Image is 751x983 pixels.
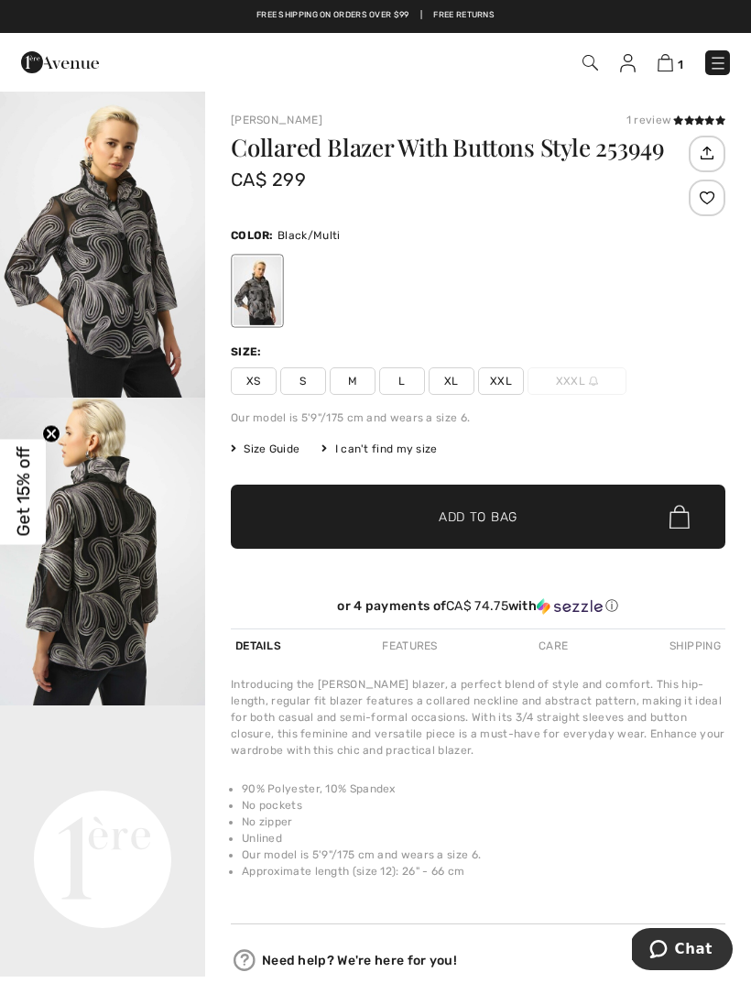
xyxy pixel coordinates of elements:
[242,781,725,797] li: 90% Polyester, 10% Spandex
[632,928,733,974] iframe: Opens a widget where you can chat to one of our agents
[658,54,673,71] img: Shopping Bag
[620,54,636,72] img: My Info
[278,229,340,242] span: Black/Multi
[534,629,572,662] div: Care
[231,136,684,159] h1: Collared Blazer With Buttons Style 253949
[280,367,326,395] span: S
[439,508,517,527] span: Add to Bag
[433,9,495,22] a: Free Returns
[330,367,375,395] span: M
[478,367,524,395] span: XXL
[429,367,474,395] span: XL
[231,367,277,395] span: XS
[231,410,725,426] div: Our model is 5'9"/175 cm and wears a size 6.
[528,367,626,395] span: XXXL
[665,629,725,662] div: Shipping
[658,51,683,73] a: 1
[231,485,725,549] button: Add to Bag
[321,441,437,457] div: I can't find my size
[242,797,725,814] li: No pockets
[678,58,683,71] span: 1
[537,598,603,615] img: Sezzle
[420,9,422,22] span: |
[234,257,281,325] div: Black/Multi
[242,863,725,879] li: Approximate length (size 12): 26" - 66 cm
[709,54,727,72] img: Menu
[626,112,725,128] div: 1 review
[231,169,306,191] span: CA$ 299
[231,676,725,759] div: Introducing the [PERSON_NAME] blazer, a perfect blend of style and comfort. This hip-length, regu...
[21,44,99,81] img: 1ère Avenue
[242,830,725,846] li: Unlined
[231,441,299,457] span: Size Guide
[242,846,725,863] li: Our model is 5'9"/175 cm and wears a size 6.
[231,114,322,126] a: [PERSON_NAME]
[231,629,286,662] div: Details
[669,505,690,529] img: Bag.svg
[589,377,598,386] img: ring-m.svg
[42,424,60,442] button: Close teaser
[231,344,266,360] div: Size:
[231,229,274,242] span: Color:
[231,598,725,615] div: or 4 payments of with
[691,137,722,169] img: Share
[231,946,725,974] div: Need help? We're here for you!
[582,55,598,71] img: Search
[377,629,441,662] div: Features
[13,447,34,537] span: Get 15% off
[21,52,99,70] a: 1ère Avenue
[231,598,725,621] div: or 4 payments ofCA$ 74.75withSezzle Click to learn more about Sezzle
[242,814,725,830] li: No zipper
[446,598,508,614] span: CA$ 74.75
[256,9,409,22] a: Free shipping on orders over $99
[379,367,425,395] span: L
